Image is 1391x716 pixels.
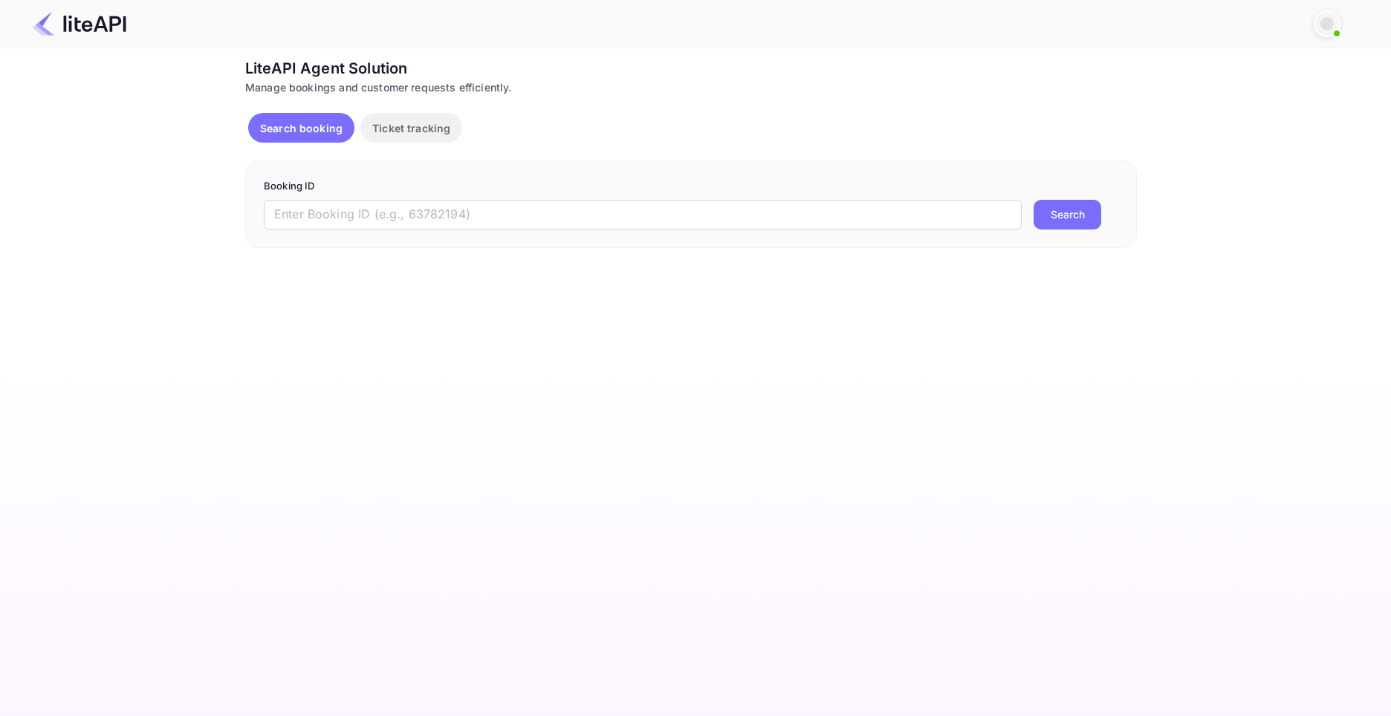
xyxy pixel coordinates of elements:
input: Enter Booking ID (e.g., 63782194) [264,200,1022,230]
button: Search [1034,200,1101,230]
img: LiteAPI Logo [33,12,126,36]
div: LiteAPI Agent Solution [245,57,1137,79]
p: Booking ID [264,179,1118,194]
div: Manage bookings and customer requests efficiently. [245,79,1137,95]
p: Ticket tracking [372,120,450,136]
p: Search booking [260,120,343,136]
